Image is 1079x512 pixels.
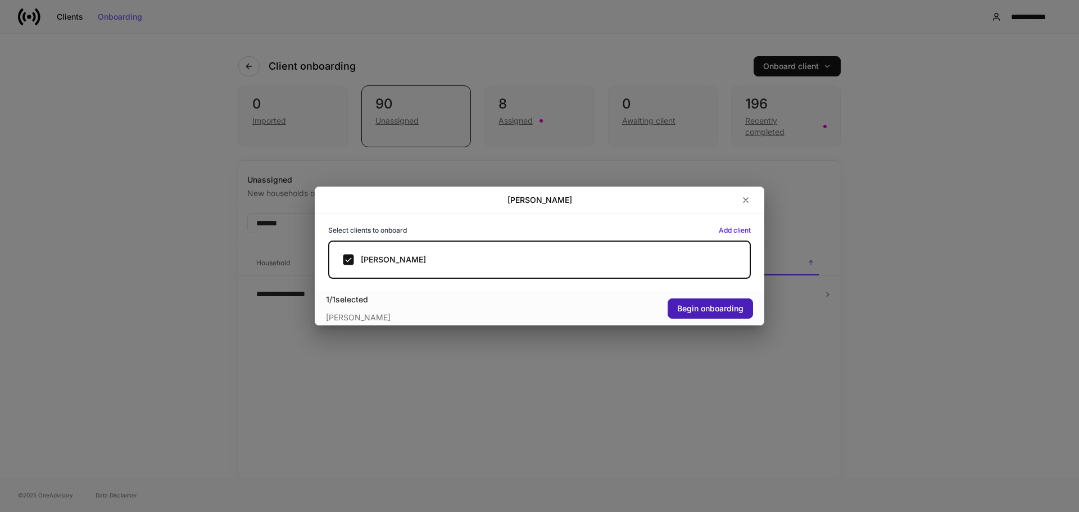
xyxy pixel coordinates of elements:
[668,298,753,319] button: Begin onboarding
[328,241,751,279] label: [PERSON_NAME]
[328,225,407,235] h6: Select clients to onboard
[719,227,751,234] button: Add client
[361,254,426,265] h5: [PERSON_NAME]
[677,305,743,312] div: Begin onboarding
[326,305,539,323] div: [PERSON_NAME]
[507,194,572,206] h2: [PERSON_NAME]
[326,294,539,305] div: 1 / 1 selected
